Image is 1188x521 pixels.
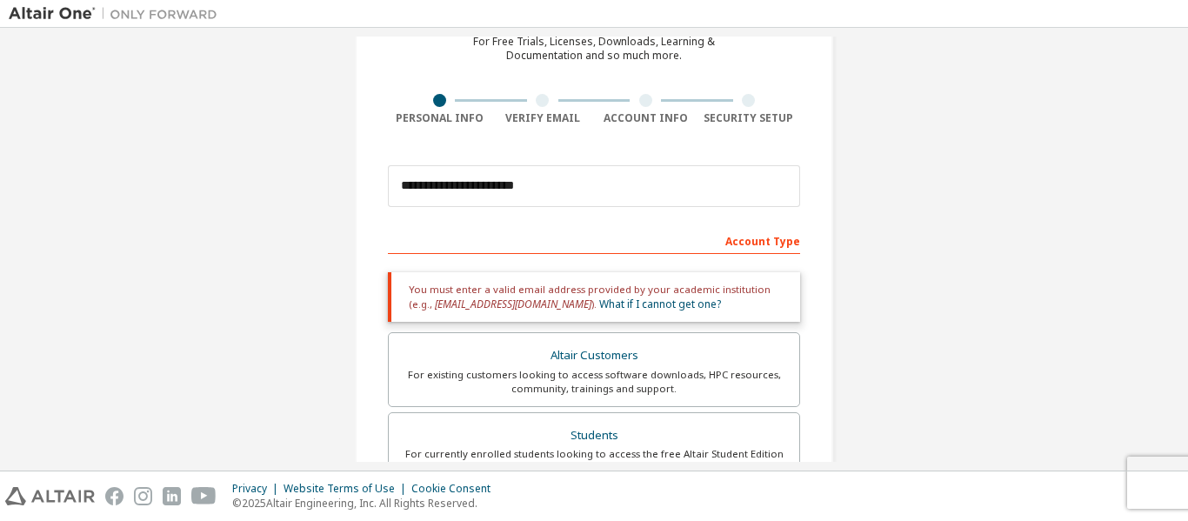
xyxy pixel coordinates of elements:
div: Privacy [232,482,284,496]
img: linkedin.svg [163,487,181,505]
div: Account Info [594,111,697,125]
img: instagram.svg [134,487,152,505]
div: For existing customers looking to access software downloads, HPC resources, community, trainings ... [399,368,789,396]
a: What if I cannot get one? [599,297,721,311]
span: [EMAIL_ADDRESS][DOMAIN_NAME] [435,297,591,311]
div: Website Terms of Use [284,482,411,496]
div: Verify Email [491,111,595,125]
div: Account Type [388,226,800,254]
div: Cookie Consent [411,482,501,496]
div: Personal Info [388,111,491,125]
img: youtube.svg [191,487,217,505]
img: Altair One [9,5,226,23]
div: You must enter a valid email address provided by your academic institution (e.g., ). [388,272,800,322]
div: For Free Trials, Licenses, Downloads, Learning & Documentation and so much more. [473,35,715,63]
div: Altair Customers [399,344,789,368]
div: For currently enrolled students looking to access the free Altair Student Edition bundle and all ... [399,447,789,475]
img: altair_logo.svg [5,487,95,505]
p: © 2025 Altair Engineering, Inc. All Rights Reserved. [232,496,501,511]
div: Students [399,424,789,448]
img: facebook.svg [105,487,123,505]
div: Security Setup [697,111,801,125]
